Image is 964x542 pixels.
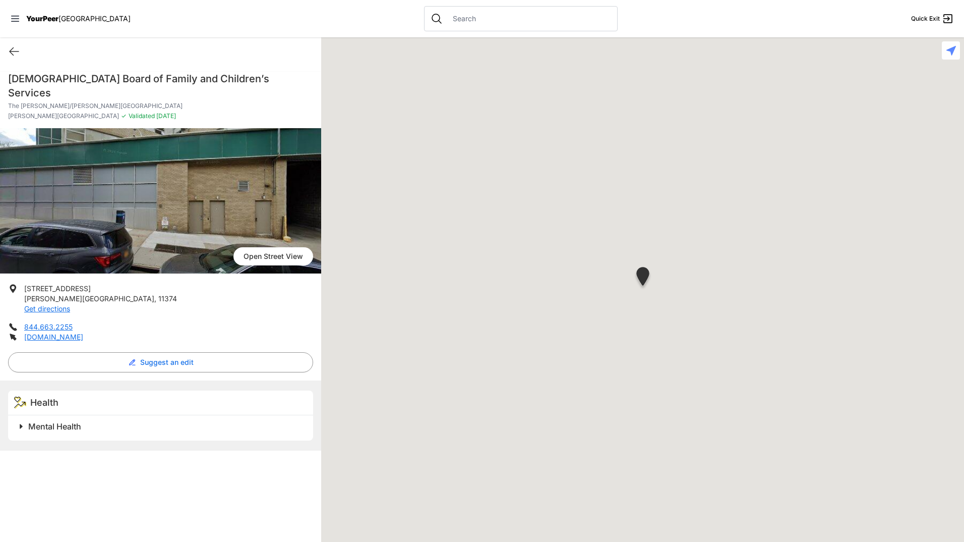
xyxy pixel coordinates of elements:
[154,294,156,303] span: ,
[8,102,313,110] p: The [PERSON_NAME]/[PERSON_NAME][GEOGRAPHIC_DATA]
[8,72,313,100] h1: [DEMOGRAPHIC_DATA] Board of Family and Children’s Services
[30,397,58,408] span: Health
[447,14,611,24] input: Search
[233,247,313,265] span: Open Street View
[24,333,83,341] a: [DOMAIN_NAME]
[28,421,81,431] span: Mental Health
[630,263,655,294] div: The Laurie Sprayregen/Rego Park Counseling Center
[24,294,154,303] span: [PERSON_NAME][GEOGRAPHIC_DATA]
[26,14,58,23] span: YourPeer
[158,294,177,303] span: 11374
[24,304,70,313] a: Get directions
[58,14,131,23] span: [GEOGRAPHIC_DATA]
[911,13,954,25] a: Quick Exit
[26,16,131,22] a: YourPeer[GEOGRAPHIC_DATA]
[140,357,194,367] span: Suggest an edit
[24,284,91,293] span: [STREET_ADDRESS]
[8,352,313,372] button: Suggest an edit
[129,112,155,120] span: Validated
[155,112,176,120] span: [DATE]
[911,15,940,23] span: Quick Exit
[8,112,119,120] span: [PERSON_NAME][GEOGRAPHIC_DATA]
[121,112,127,120] span: ✓
[24,322,73,331] a: 844.663.2255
